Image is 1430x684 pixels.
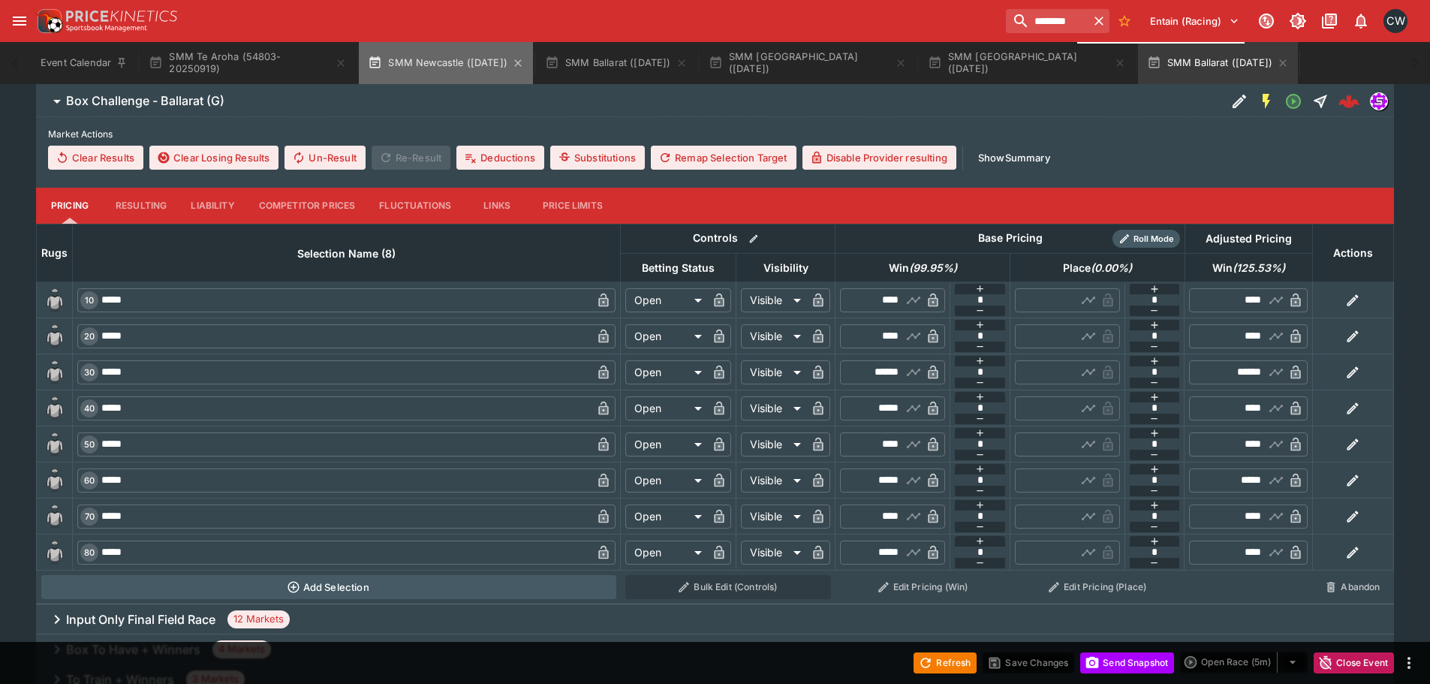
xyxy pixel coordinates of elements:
[1112,9,1136,33] button: No Bookmarks
[621,224,835,253] th: Controls
[550,146,645,170] button: Substitutions
[536,42,697,84] button: SMM Ballarat ([DATE])
[1280,88,1307,115] button: Open
[1371,93,1387,110] img: simulator
[33,6,63,36] img: PriceKinetics Logo
[741,469,806,493] div: Visible
[1370,92,1388,110] div: simulator
[37,224,73,282] th: Rugs
[463,188,531,224] button: Links
[66,93,224,109] h6: Box Challenge - Ballarat (G)
[1253,88,1280,115] button: SGM Enabled
[741,396,806,420] div: Visible
[625,432,707,457] div: Open
[48,146,143,170] button: Clear Results
[43,360,67,384] img: blank-silk.png
[140,42,356,84] button: SMM Te Aroha (54803-20250919)
[1312,224,1393,282] th: Actions
[81,547,98,558] span: 80
[1015,575,1181,599] button: Edit Pricing (Place)
[43,288,67,312] img: blank-silk.png
[456,146,544,170] button: Deductions
[1138,42,1299,84] button: SMM Ballarat ([DATE])
[1317,575,1389,599] button: Abandon
[1185,224,1312,253] th: Adjusted Pricing
[625,324,707,348] div: Open
[1127,233,1180,246] span: Roll Mode
[651,146,796,170] button: Remap Selection Target
[81,439,98,450] span: 50
[741,432,806,457] div: Visible
[284,146,365,170] button: Un-Result
[1080,652,1174,673] button: Send Snapshot
[82,511,98,522] span: 70
[625,396,707,420] div: Open
[909,259,957,277] em: ( 99.95 %)
[179,188,246,224] button: Liability
[43,396,67,420] img: blank-silk.png
[1383,9,1407,33] div: Clint Wallis
[741,505,806,529] div: Visible
[1091,259,1132,277] em: ( 0.00 %)
[872,259,974,277] span: Win(99.95%)
[1400,654,1418,672] button: more
[1347,8,1374,35] button: Notifications
[36,86,1226,116] button: Box Challenge - Ballarat (G)
[227,612,290,627] span: 12 Markets
[625,505,707,529] div: Open
[43,324,67,348] img: blank-silk.png
[531,188,615,224] button: Price Limits
[700,42,916,84] button: SMM [GEOGRAPHIC_DATA] ([DATE])
[6,8,33,35] button: open drawer
[1006,9,1088,33] input: search
[969,146,1059,170] button: ShowSummary
[43,469,67,493] img: blank-silk.png
[359,42,533,84] button: SMM Newcastle ([DATE])
[81,403,98,414] span: 40
[281,245,412,263] span: Selection Name (8)
[104,188,179,224] button: Resulting
[1307,88,1334,115] button: Straight
[81,331,98,342] span: 20
[747,259,825,277] span: Visibility
[1226,88,1253,115] button: Edit Detail
[625,360,707,384] div: Open
[66,25,147,32] img: Sportsbook Management
[1316,8,1343,35] button: Documentation
[41,575,616,599] button: Add Selection
[43,432,67,457] img: blank-silk.png
[82,295,97,306] span: 10
[1314,652,1394,673] button: Close Event
[625,469,707,493] div: Open
[625,259,731,277] span: Betting Status
[741,541,806,565] div: Visible
[919,42,1135,84] button: SMM [GEOGRAPHIC_DATA] ([DATE])
[32,42,137,84] button: Event Calendar
[625,541,707,565] div: Open
[1112,230,1180,248] div: Show/hide Price Roll mode configuration.
[81,367,98,378] span: 30
[625,575,831,599] button: Bulk Edit (Controls)
[1338,91,1359,112] img: logo-cerberus--red.svg
[741,360,806,384] div: Visible
[1180,652,1308,673] div: split button
[81,475,98,486] span: 60
[1253,8,1280,35] button: Connected to PK
[741,324,806,348] div: Visible
[1196,259,1302,277] span: Win(125.53%)
[36,188,104,224] button: Pricing
[43,541,67,565] img: blank-silk.png
[372,146,450,170] span: Re-Result
[1334,86,1364,116] a: c1be7857-d81b-43d2-a4e6-524b2414ae3a
[247,188,368,224] button: Competitor Prices
[48,123,1382,146] label: Market Actions
[66,11,177,22] img: PriceKinetics
[625,288,707,312] div: Open
[1046,259,1149,277] span: Place(0.00%)
[840,575,1006,599] button: Edit Pricing (Win)
[1338,91,1359,112] div: c1be7857-d81b-43d2-a4e6-524b2414ae3a
[972,229,1049,248] div: Base Pricing
[367,188,463,224] button: Fluctuations
[1284,92,1302,110] svg: Open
